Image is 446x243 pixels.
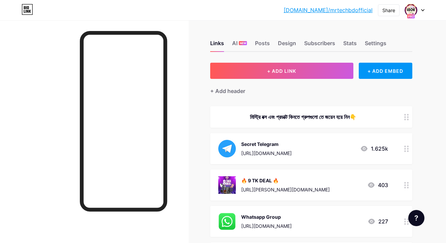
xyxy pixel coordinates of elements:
div: 403 [367,181,388,189]
img: 🔥 9 TK DEAL 🔥 [218,176,236,194]
div: 🔥 9 TK DEAL 🔥 [241,177,330,184]
div: [URL][PERSON_NAME][DOMAIN_NAME] [241,186,330,193]
div: Subscribers [304,39,335,51]
div: Secret Telegram [241,141,292,148]
div: Settings [365,39,386,51]
div: Whatsapp Group [241,213,292,220]
div: Share [382,7,395,14]
div: [URL][DOMAIN_NAME] [241,222,292,230]
div: 1.625k [360,145,388,153]
div: + Add header [210,87,245,95]
span: NEW [240,41,246,45]
button: + ADD LINK [210,63,353,79]
img: mrtechbdofficial [405,4,417,17]
div: + ADD EMBED [359,63,412,79]
div: [URL][DOMAIN_NAME] [241,150,292,157]
span: + ADD LINK [267,68,296,74]
div: 227 [368,217,388,225]
div: AI [232,39,247,51]
div: Design [278,39,296,51]
div: Stats [343,39,357,51]
a: [DOMAIN_NAME]/mrtechbdofficial [284,6,373,14]
div: Links [210,39,224,51]
img: Whatsapp Group [218,213,236,230]
img: Secret Telegram [218,140,236,157]
div: মিস্ট্রি বক্স এবং প্রডাক্ট কিনতে গ্রুপগুলো তে জয়েন হয়ে নিন👇 [218,113,388,121]
div: Posts [255,39,270,51]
